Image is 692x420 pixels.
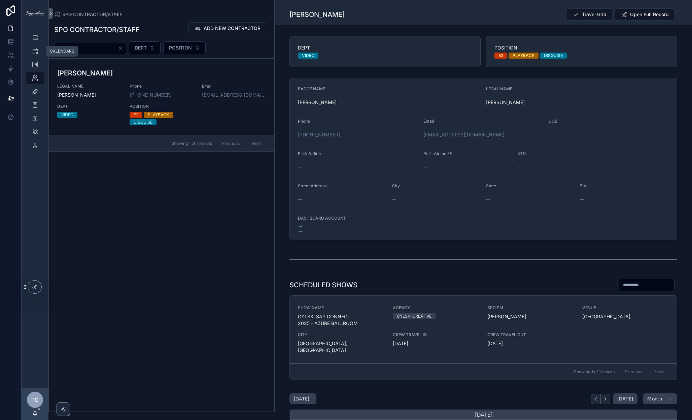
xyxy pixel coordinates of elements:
[130,92,172,98] a: [PHONE_NUMBER]
[57,92,122,98] span: [PERSON_NAME]
[118,45,126,51] button: Clear
[62,11,122,18] span: SPG CONTRACTOR/STAFF
[148,112,169,118] div: PLAYBACK
[298,305,385,311] span: SHOW NAME
[302,53,314,59] div: VIDEO
[57,68,266,78] h3: [PERSON_NAME]
[169,44,192,51] span: POSITION
[392,196,396,203] span: --
[298,340,385,354] span: [GEOGRAPHIC_DATA], [GEOGRAPHIC_DATA]
[134,112,138,118] div: E2
[202,92,266,98] a: [EMAIL_ADDRESS][DOMAIN_NAME]
[513,53,534,59] div: PLAYBACK
[647,396,662,402] span: Month
[298,86,325,91] span: BADGE NAME
[290,410,677,420] div: [DATE]
[163,41,206,54] button: Select Button
[57,104,122,109] span: DEPT
[171,141,212,146] span: Showing 1 of 1 results
[487,332,574,337] span: CREW TRAVEL OUT
[49,59,274,135] a: [PERSON_NAME]LEGAL NAME[PERSON_NAME]Phone[PHONE_NUMBER]Email[EMAIL_ADDRESS][DOMAIN_NAME]DEPTVIDEO...
[393,340,480,347] span: [DATE]
[423,119,434,124] span: Email
[397,313,431,319] div: CYLSKI CREATIVE
[617,396,633,402] span: [DATE]
[188,22,266,34] button: ADD NEW CONTRACTOR
[298,151,321,156] span: Pref. Airline
[487,305,574,311] span: SPG PM
[582,11,607,18] span: Travel Grid
[486,196,490,203] span: --
[204,25,261,32] span: ADD NEW CONTRACTOR
[22,27,48,160] div: scrollable content
[290,296,677,363] a: SHOW NAMECYLSKI SAP CONNECT 2025 - AZURE BALLROOMAGENCYCYLSKI CREATIVESPG PM[PERSON_NAME]VENUE[GE...
[517,164,521,170] span: --
[54,11,122,18] a: SPG CONTRACTOR/STAFF
[298,131,340,138] a: [PHONE_NUMBER]
[517,151,526,156] span: KTN
[289,280,357,290] h1: SCHEDULED SHOWS
[129,41,161,54] button: Select Button
[630,11,669,18] span: Open Full Record
[298,99,481,106] span: [PERSON_NAME]
[298,44,472,51] span: DEPT
[486,99,669,106] span: [PERSON_NAME]
[544,53,563,59] div: DISGUISE
[498,53,503,59] div: E2
[57,84,122,89] span: LEGAL NAME
[580,183,586,188] span: Zip
[134,119,152,125] div: DISGUISE
[486,86,512,91] span: LEGAL NAME
[130,104,194,109] span: POSITION
[487,340,574,347] span: [DATE]
[580,196,584,203] span: --
[298,183,326,188] span: Street Address
[135,44,147,51] span: DEPT
[615,8,674,21] button: Open Full Record
[582,305,669,311] span: VENUE
[549,131,553,138] span: --
[298,119,310,124] span: Phone
[54,25,140,34] h1: SPG CONTRACTOR/STAFF
[130,84,194,89] span: Phone
[298,216,346,221] span: DASHBOARD ACCOUNT
[298,164,302,170] span: --
[423,164,427,170] span: --
[298,332,385,337] span: CITY
[486,183,496,188] span: State
[298,313,385,327] span: CYLSKI SAP CONNECT 2025 - AZURE BALLROOM
[582,313,669,320] span: [GEOGRAPHIC_DATA]
[61,112,73,118] div: VIDEO
[574,369,615,375] span: Showing 1 of 1 results
[298,196,302,203] span: --
[423,151,452,156] span: Perf. Airline FF
[31,396,39,404] span: TC
[613,393,637,404] button: [DATE]
[494,44,669,51] span: POSITION
[50,49,74,54] div: CALENDARS
[289,10,345,19] h1: [PERSON_NAME]
[393,305,480,311] span: AGENCY
[549,119,557,124] span: DOB
[393,332,480,337] span: CREW TRAVEL IN
[487,313,526,320] a: [PERSON_NAME]
[423,131,505,138] a: [EMAIL_ADDRESS][DOMAIN_NAME]
[26,11,44,16] img: App logo
[567,8,612,21] button: Travel Grid
[294,395,309,402] h2: [DATE]
[643,393,677,404] button: Month
[202,84,266,89] span: Email
[392,183,400,188] span: City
